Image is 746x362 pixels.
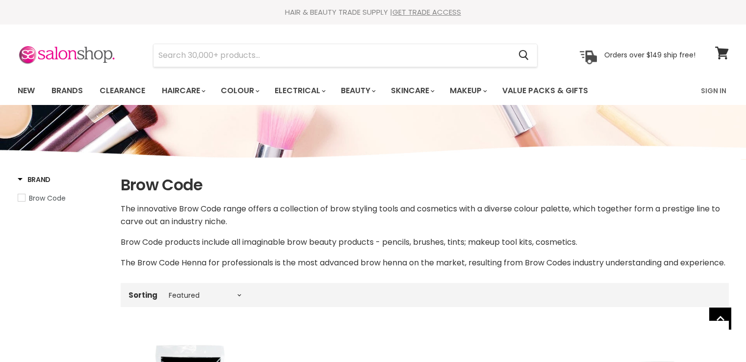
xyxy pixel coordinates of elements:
[44,80,90,101] a: Brands
[392,7,461,17] a: GET TRADE ACCESS
[121,175,729,195] h1: Brow Code
[121,257,725,268] span: The Brow Code Henna for professionals is the most advanced brow henna on the market, resulting fr...
[92,80,153,101] a: Clearance
[442,80,493,101] a: Makeup
[695,80,732,101] a: Sign In
[384,80,440,101] a: Skincare
[129,291,157,299] label: Sorting
[121,203,729,228] p: The innovative Brow Code range offers a collection of brow styling tools and cosmetics with a div...
[5,77,741,105] nav: Main
[10,80,42,101] a: New
[121,236,577,248] span: Brow Code products include all imaginable brow beauty products - pencils, brushes, tints; makeup ...
[5,7,741,17] div: HAIR & BEAUTY TRADE SUPPLY |
[495,80,595,101] a: Value Packs & Gifts
[153,44,538,67] form: Product
[154,80,211,101] a: Haircare
[511,44,537,67] button: Search
[213,80,265,101] a: Colour
[10,77,645,105] ul: Main menu
[267,80,332,101] a: Electrical
[18,193,108,204] a: Brow Code
[604,51,695,59] p: Orders over $149 ship free!
[29,193,66,203] span: Brow Code
[334,80,382,101] a: Beauty
[154,44,511,67] input: Search
[18,175,51,184] h3: Brand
